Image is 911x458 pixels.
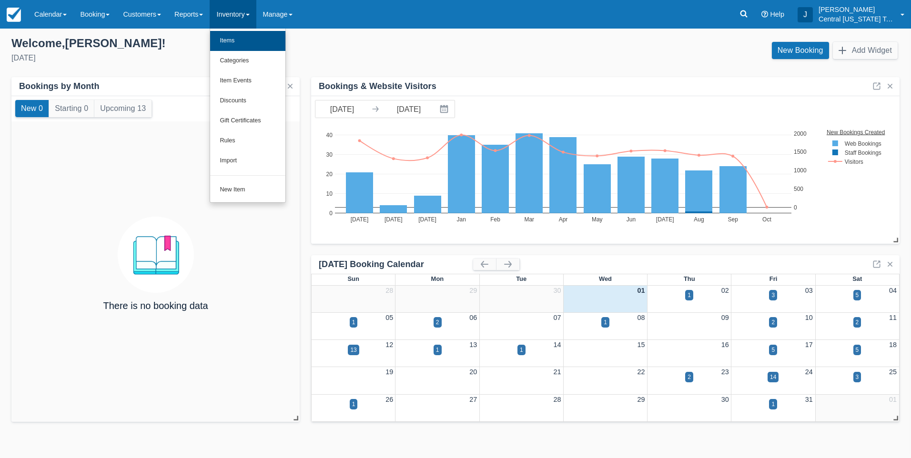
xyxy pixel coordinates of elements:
[889,287,897,294] a: 04
[15,100,49,117] button: New 0
[436,318,439,327] div: 2
[347,275,359,282] span: Sun
[469,287,477,294] a: 29
[721,396,729,403] a: 30
[856,291,859,299] div: 5
[516,275,526,282] span: Tue
[856,373,859,381] div: 3
[638,287,645,294] a: 01
[805,341,813,348] a: 17
[469,396,477,403] a: 27
[889,314,897,321] a: 11
[553,396,561,403] a: 28
[771,400,775,408] div: 1
[435,100,455,118] button: Interact with the calendar and add the check-in date for your trip.
[688,373,691,381] div: 2
[431,275,444,282] span: Mon
[350,346,356,354] div: 13
[721,314,729,321] a: 09
[385,314,393,321] a: 05
[769,275,778,282] span: Fri
[553,368,561,376] a: 21
[833,42,898,59] button: Add Widget
[210,91,285,111] a: Discounts
[385,287,393,294] a: 28
[118,217,194,293] img: booking.png
[599,275,612,282] span: Wed
[315,100,369,118] input: Start Date
[210,111,285,131] a: Gift Certificates
[819,14,895,24] p: Central [US_STATE] Tours
[210,71,285,91] a: Item Events
[805,396,813,403] a: 31
[770,373,776,381] div: 14
[770,10,784,18] span: Help
[385,396,393,403] a: 26
[210,29,286,203] ul: Inventory
[553,341,561,348] a: 14
[210,151,285,171] a: Import
[11,36,448,50] div: Welcome , [PERSON_NAME] !
[385,341,393,348] a: 12
[385,368,393,376] a: 19
[805,314,813,321] a: 10
[889,368,897,376] a: 25
[819,5,895,14] p: [PERSON_NAME]
[553,314,561,321] a: 07
[94,100,152,117] button: Upcoming 13
[889,396,897,403] a: 01
[889,341,897,348] a: 18
[638,368,645,376] a: 22
[7,8,21,22] img: checkfront-main-nav-mini-logo.png
[19,81,100,92] div: Bookings by Month
[761,11,768,18] i: Help
[721,341,729,348] a: 16
[520,346,523,354] div: 1
[319,81,436,92] div: Bookings & Website Visitors
[805,287,813,294] a: 03
[352,400,355,408] div: 1
[684,275,695,282] span: Thu
[771,318,775,327] div: 2
[11,52,448,64] div: [DATE]
[688,291,691,299] div: 1
[436,346,439,354] div: 1
[771,291,775,299] div: 3
[856,346,859,354] div: 5
[721,287,729,294] a: 02
[772,42,829,59] a: New Booking
[210,180,285,200] a: New Item
[469,368,477,376] a: 20
[856,318,859,327] div: 2
[721,368,729,376] a: 23
[798,7,813,22] div: J
[382,100,435,118] input: End Date
[852,275,862,282] span: Sat
[210,31,285,51] a: Items
[638,341,645,348] a: 15
[469,314,477,321] a: 06
[805,368,813,376] a: 24
[319,259,473,270] div: [DATE] Booking Calendar
[210,51,285,71] a: Categories
[771,346,775,354] div: 5
[210,131,285,151] a: Rules
[49,100,94,117] button: Starting 0
[469,341,477,348] a: 13
[103,300,208,311] h4: There is no booking data
[352,318,355,327] div: 1
[553,287,561,294] a: 30
[638,396,645,403] a: 29
[828,129,886,135] text: New Bookings Created
[604,318,607,327] div: 1
[638,314,645,321] a: 08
